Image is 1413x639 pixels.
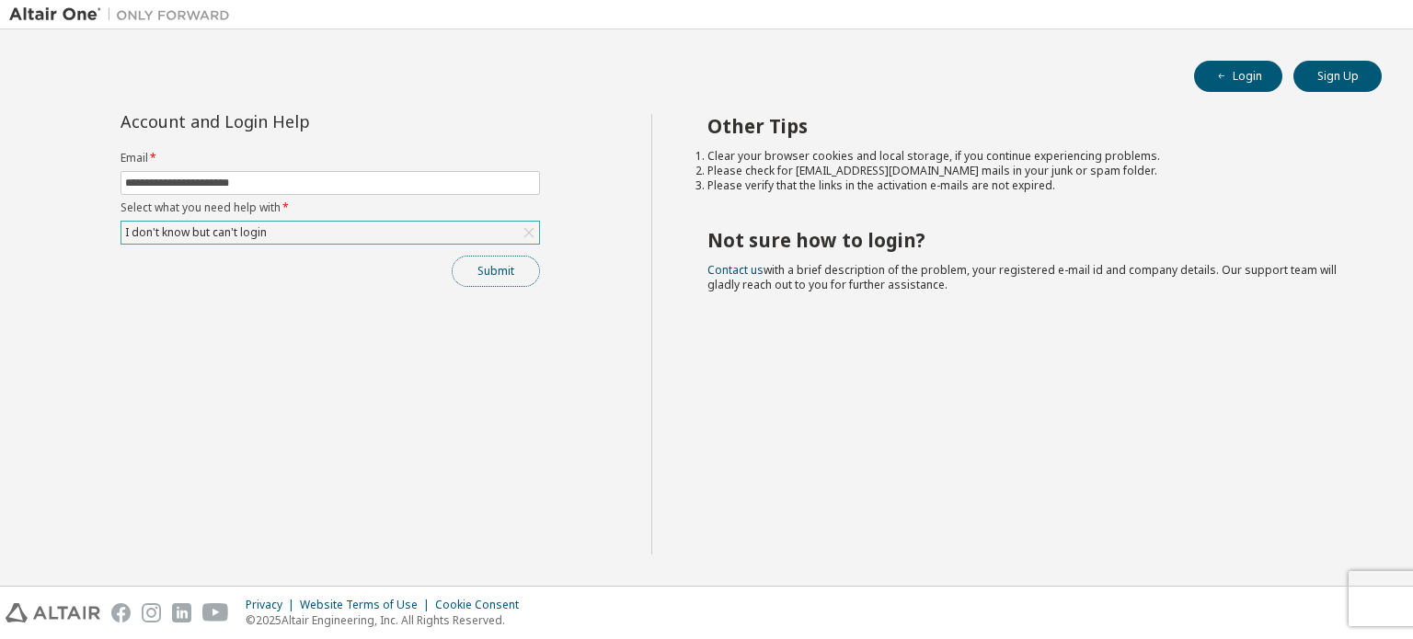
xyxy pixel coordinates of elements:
[111,603,131,622] img: facebook.svg
[707,178,1350,193] li: Please verify that the links in the activation e-mails are not expired.
[435,598,530,612] div: Cookie Consent
[707,262,764,278] a: Contact us
[300,598,435,612] div: Website Terms of Use
[707,149,1350,164] li: Clear your browser cookies and local storage, if you continue experiencing problems.
[121,114,456,129] div: Account and Login Help
[452,256,540,287] button: Submit
[142,603,161,622] img: instagram.svg
[246,598,300,612] div: Privacy
[1194,61,1282,92] button: Login
[707,164,1350,178] li: Please check for [EMAIL_ADDRESS][DOMAIN_NAME] mails in your junk or spam folder.
[121,200,540,215] label: Select what you need help with
[121,222,539,244] div: I don't know but can't login
[122,223,270,243] div: I don't know but can't login
[1293,61,1382,92] button: Sign Up
[121,151,540,165] label: Email
[707,114,1350,138] h2: Other Tips
[707,262,1337,292] span: with a brief description of the problem, your registered e-mail id and company details. Our suppo...
[202,603,229,622] img: youtube.svg
[707,228,1350,252] h2: Not sure how to login?
[172,603,191,622] img: linkedin.svg
[6,603,100,622] img: altair_logo.svg
[246,612,530,628] p: © 2025 Altair Engineering, Inc. All Rights Reserved.
[9,6,239,24] img: Altair One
